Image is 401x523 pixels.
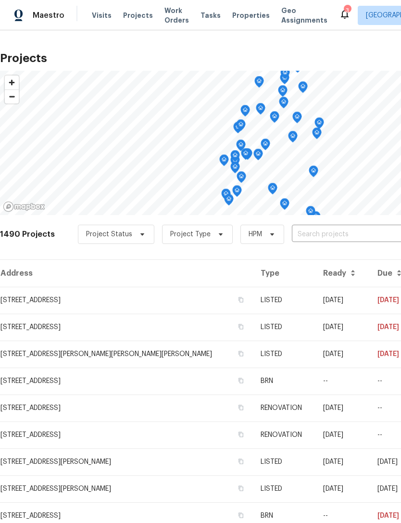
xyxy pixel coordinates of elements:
[33,11,64,20] span: Maestro
[315,421,370,448] td: Acq COE 2025-09-17T00:00:00.000Z
[253,287,316,314] td: LISTED
[232,11,270,20] span: Properties
[237,171,246,186] div: Map marker
[240,105,250,120] div: Map marker
[230,162,240,177] div: Map marker
[315,475,370,502] td: [DATE]
[253,395,316,421] td: RENOVATION
[298,81,308,96] div: Map marker
[164,6,189,25] span: Work Orders
[236,119,246,134] div: Map marker
[278,85,288,100] div: Map marker
[224,194,234,209] div: Map marker
[292,112,302,127] div: Map marker
[219,154,229,169] div: Map marker
[236,140,246,154] div: Map marker
[5,76,19,89] button: Zoom in
[315,395,370,421] td: Acq COE 2025-09-05T00:00:00.000Z
[230,150,240,165] div: Map marker
[280,73,289,88] div: Map marker
[311,211,321,226] div: Map marker
[315,448,370,475] td: [DATE]
[253,421,316,448] td: RENOVATION
[237,295,245,304] button: Copy Address
[237,376,245,385] button: Copy Address
[233,122,243,137] div: Map marker
[270,111,279,126] div: Map marker
[261,139,270,153] div: Map marker
[312,128,322,142] div: Map marker
[315,260,370,287] th: Ready
[268,183,277,198] div: Map marker
[249,230,262,239] span: HPM
[237,484,245,493] button: Copy Address
[306,206,315,221] div: Map marker
[315,314,370,341] td: [DATE]
[241,148,251,163] div: Map marker
[280,67,290,82] div: Map marker
[253,314,316,341] td: LISTED
[254,76,264,91] div: Map marker
[279,97,288,112] div: Map marker
[237,457,245,466] button: Copy Address
[315,341,370,368] td: [DATE]
[280,198,289,213] div: Map marker
[237,403,245,412] button: Copy Address
[253,448,316,475] td: LISTED
[315,368,370,395] td: --
[221,189,231,204] div: Map marker
[170,230,211,239] span: Project Type
[253,475,316,502] td: LISTED
[344,6,351,15] div: 3
[3,201,45,212] a: Mapbox homepage
[253,260,316,287] th: Type
[232,185,242,200] div: Map marker
[200,12,221,19] span: Tasks
[309,166,318,180] div: Map marker
[237,511,245,520] button: Copy Address
[253,149,263,164] div: Map marker
[86,230,132,239] span: Project Status
[253,341,316,368] td: LISTED
[92,11,112,20] span: Visits
[237,349,245,358] button: Copy Address
[281,6,327,25] span: Geo Assignments
[5,90,19,103] span: Zoom out
[123,11,153,20] span: Projects
[5,89,19,103] button: Zoom out
[314,117,324,132] div: Map marker
[253,368,316,395] td: BRN
[315,287,370,314] td: [DATE]
[237,430,245,439] button: Copy Address
[288,131,298,146] div: Map marker
[256,103,265,118] div: Map marker
[237,322,245,331] button: Copy Address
